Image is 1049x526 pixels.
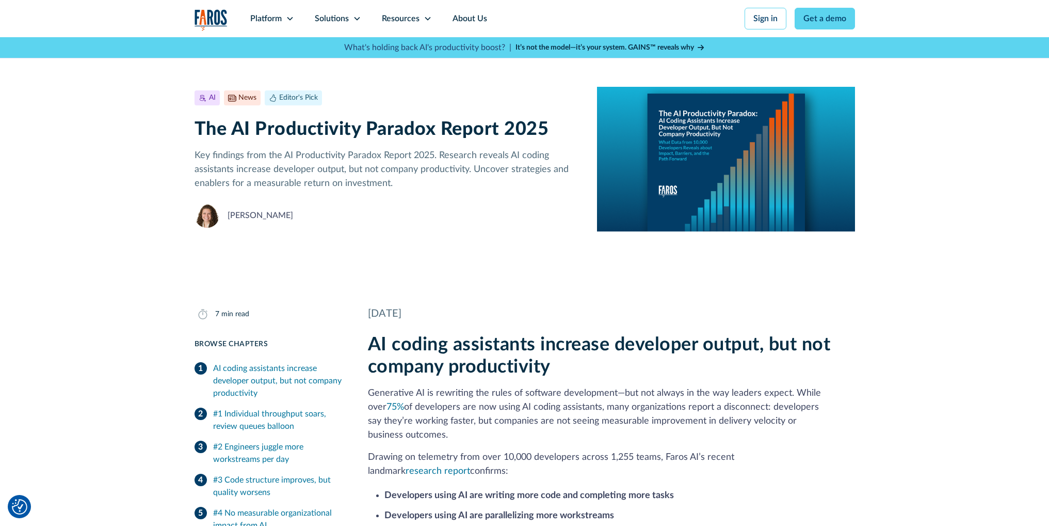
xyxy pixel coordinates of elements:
p: Key findings from the AI Productivity Paradox Report 2025. Research reveals AI coding assistants ... [195,149,581,191]
a: #2 Engineers juggle more workstreams per day [195,437,343,470]
img: Logo of the analytics and reporting company Faros. [195,9,228,30]
div: AI coding assistants increase developer output, but not company productivity [213,362,343,399]
div: Browse Chapters [195,339,343,350]
p: Generative AI is rewriting the rules of software development—but not always in the way leaders ex... [368,386,855,442]
strong: Developers using AI are writing more code and completing more tasks [384,491,674,500]
button: Cookie Settings [12,499,27,515]
div: [PERSON_NAME] [228,209,293,222]
a: AI coding assistants increase developer output, but not company productivity [195,358,343,404]
div: AI [209,92,216,103]
a: Get a demo [795,8,855,29]
h1: The AI Productivity Paradox Report 2025 [195,118,581,141]
div: [DATE] [368,306,855,321]
a: It’s not the model—it’s your system. GAINS™ reveals why [515,42,705,53]
a: Neely Dunlap[PERSON_NAME] [195,203,293,228]
h2: AI coding assistants increase developer output, but not company productivity [368,334,855,378]
div: #2 Engineers juggle more workstreams per day [213,441,343,466]
div: Editor's Pick [279,92,318,103]
strong: Developers using AI are parallelizing more workstreams [384,511,614,520]
div: min read [221,309,249,320]
strong: It’s not the model—it’s your system. GAINS™ reveals why [515,44,694,51]
a: 75% [386,403,404,412]
p: Drawing on telemetry from over 10,000 developers across 1,255 teams, Faros AI’s recent landmark c... [368,451,855,478]
a: home [195,9,228,30]
img: Revisit consent button [12,499,27,515]
div: 7 [215,309,219,320]
img: Neely Dunlap [195,203,219,228]
a: research report [406,467,470,476]
div: Solutions [315,12,349,25]
div: #1 Individual throughput soars, review queues balloon [213,408,343,432]
div: Platform [250,12,282,25]
div: Resources [382,12,419,25]
div: News [238,92,256,103]
img: A report cover on a blue background. The cover reads:The AI Productivity Paradox: AI Coding Assis... [597,87,854,231]
p: What's holding back AI's productivity boost? | [344,41,511,54]
a: #1 Individual throughput soars, review queues balloon [195,404,343,437]
a: Sign in [745,8,786,29]
div: #3 Code structure improves, but quality worsens [213,474,343,499]
a: #3 Code structure improves, but quality worsens [195,470,343,503]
